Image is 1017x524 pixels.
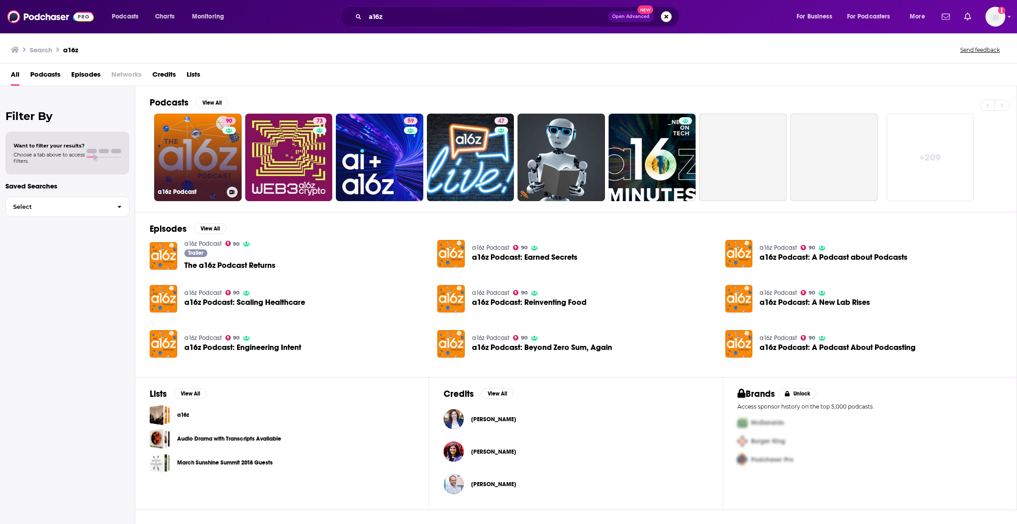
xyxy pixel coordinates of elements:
span: 90 [233,242,239,246]
img: Podchaser - Follow, Share and Rate Podcasts [7,8,94,25]
a: a16z [177,410,189,420]
button: Send feedback [957,46,1003,54]
a: Show notifications dropdown [961,9,975,24]
span: 90 [521,246,527,250]
button: Unlock [779,388,817,399]
a: a16z Podcast [184,334,222,342]
img: a16z Podcast: Engineering Intent [150,330,177,358]
span: Podcasts [112,10,138,23]
h3: Search [30,46,52,54]
a: ListsView All [150,388,206,400]
span: Charts [155,10,174,23]
button: Peter LevinePeter Levine [444,470,708,499]
a: 90 [225,335,240,340]
a: 90 [225,241,240,246]
a: Credits [152,67,176,86]
a: Audio Drama with Transcripts Available [150,429,170,449]
a: PodcastsView All [150,97,228,108]
a: 90 [801,290,815,295]
span: 90 [521,291,527,295]
a: a16z Podcast [472,244,509,252]
span: a16z Podcast: Scaling Healthcare [184,299,305,306]
span: All [11,67,19,86]
button: View All [481,388,513,399]
span: Networks [111,67,142,86]
a: Audio Drama with Transcripts Available [177,434,281,444]
button: Show profile menu [985,7,1005,27]
a: a16z Podcast: Earned Secrets [437,240,465,267]
a: 73 [313,117,326,124]
a: Lists [187,67,200,86]
p: Access sponsor history on the top 5,000 podcasts. [738,403,1002,410]
h2: Lists [150,388,167,400]
button: open menu [790,9,843,24]
a: Show notifications dropdown [938,9,953,24]
a: 90 [513,290,527,295]
img: Third Pro Logo [734,450,751,469]
h2: Credits [444,388,474,400]
span: 73 [316,117,323,126]
span: Monitoring [192,10,224,23]
span: 47 [498,117,504,126]
img: The a16z Podcast Returns [150,242,177,270]
span: 90 [226,117,232,126]
a: March Sunshine Summit 2018 Guests [150,453,170,473]
span: 90 [809,246,815,250]
a: Podcasts [30,67,60,86]
a: a16z [150,405,170,425]
a: a16z Podcast: Reinventing Food [472,299,586,306]
a: Episodes [71,67,101,86]
span: Choose a tab above to access filters. [14,152,85,164]
a: 73 [245,114,333,201]
span: More [910,10,925,23]
span: Podchaser Pro [751,456,793,464]
span: 59 [408,117,414,126]
a: a16z Podcast: A Podcast about Podcasts [760,253,907,261]
a: Charts [149,9,180,24]
img: a16z Podcast: A New Lab Rises [725,285,753,313]
a: 90a16z Podcast [154,114,242,201]
a: 90 [513,335,527,340]
span: 90 [809,291,815,295]
a: a16z Podcast: A New Lab Rises [760,299,870,306]
a: a16z Podcast: Engineering Intent [184,344,301,351]
a: a16z Podcast [760,244,797,252]
span: Open Advanced [612,14,650,19]
span: For Business [797,10,832,23]
a: 90 [801,245,815,250]
a: EpisodesView All [150,223,226,234]
span: 90 [233,291,239,295]
a: Peter Levine [471,481,516,488]
a: 47 [427,114,514,201]
a: Kim Milosevich [471,416,516,423]
img: a16z Podcast: A Podcast About Podcasting [725,330,753,358]
span: [PERSON_NAME] [471,416,516,423]
button: Vineeta AgarwalaVineeta Agarwala [444,437,708,466]
img: User Profile [985,7,1005,27]
span: a16z Podcast: A Podcast About Podcasting [760,344,916,351]
img: a16z Podcast: Reinventing Food [437,285,465,313]
img: a16z Podcast: Scaling Healthcare [150,285,177,313]
span: a16z Podcast: Beyond Zero Sum, Again [472,344,612,351]
input: Search podcasts, credits, & more... [365,9,608,24]
a: CreditsView All [444,388,513,400]
span: For Podcasters [847,10,890,23]
span: The a16z Podcast Returns [184,262,275,269]
a: +209 [887,114,974,201]
span: [PERSON_NAME] [471,481,516,488]
a: a16z Podcast: Earned Secrets [472,253,577,261]
a: Vineeta Agarwala [471,448,516,455]
span: McDonalds [751,419,784,427]
span: 90 [233,336,239,340]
